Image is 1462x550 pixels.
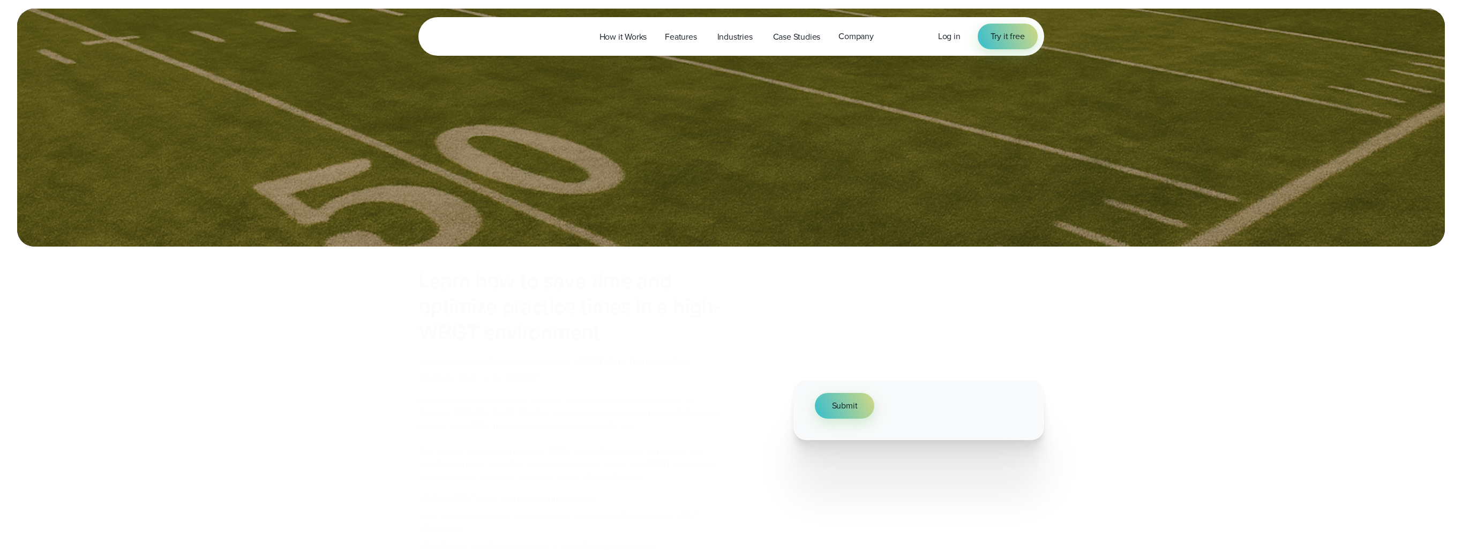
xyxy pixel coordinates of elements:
[665,31,696,43] span: Features
[773,31,821,43] span: Case Studies
[991,30,1025,43] span: Try it free
[599,31,647,43] span: How it Works
[815,393,875,419] button: Submit
[590,26,656,48] a: How it Works
[838,30,874,43] span: Company
[832,399,858,412] span: Submit
[717,31,753,43] span: Industries
[938,30,961,43] a: Log in
[978,24,1038,49] a: Try it free
[764,26,830,48] a: Case Studies
[938,30,961,42] span: Log in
